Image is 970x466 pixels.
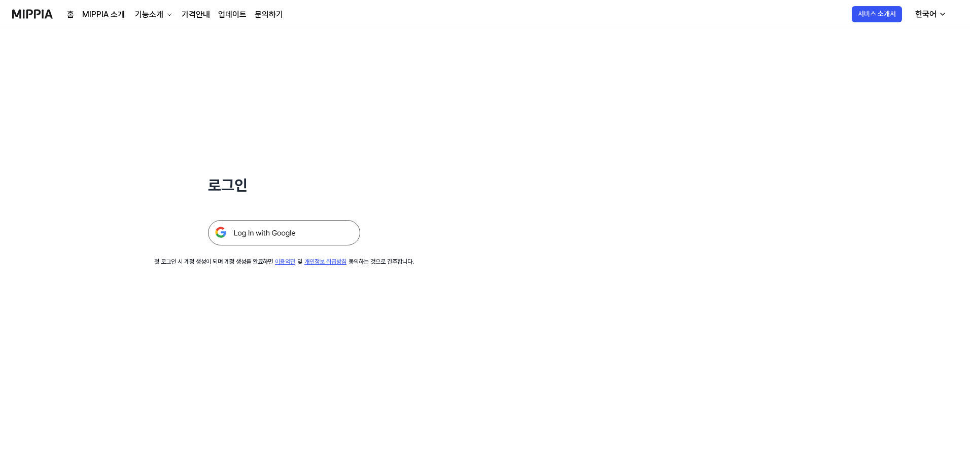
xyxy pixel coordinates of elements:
a: 문의하기 [255,9,283,21]
button: 서비스 소개서 [852,6,902,22]
img: 구글 로그인 버튼 [208,220,360,245]
div: 기능소개 [133,9,165,21]
a: MIPPIA 소개 [82,9,125,21]
button: 한국어 [907,4,953,24]
h1: 로그인 [208,174,360,196]
a: 가격안내 [182,9,210,21]
button: 기능소개 [133,9,174,21]
a: 업데이트 [218,9,247,21]
a: 홈 [67,9,74,21]
a: 개인정보 취급방침 [304,258,347,265]
a: 이용약관 [275,258,295,265]
div: 첫 로그인 시 계정 생성이 되며 계정 생성을 완료하면 및 동의하는 것으로 간주합니다. [154,258,414,266]
div: 한국어 [913,8,939,20]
